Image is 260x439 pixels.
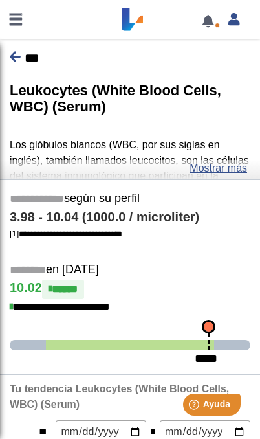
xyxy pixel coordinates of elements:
[10,210,250,225] h4: 3.98 - 10.04 (1000.0 / microliter)
[190,161,247,176] a: Mostrar más
[10,263,250,278] h5: en [DATE]
[10,229,122,238] a: [1]
[10,137,250,416] p: Los glóbulos blancos (WBC, por sus siglas en inglés), también llamados leucocitos, son las célula...
[10,82,221,115] b: Leukocytes (White Blood Cells, WBC) (Serum)
[10,192,250,207] h5: según su perfil
[10,280,250,299] h4: 10.02
[145,388,246,425] iframe: Help widget launcher
[10,383,229,410] b: Tu tendencia Leukocytes (White Blood Cells, WBC) (Serum)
